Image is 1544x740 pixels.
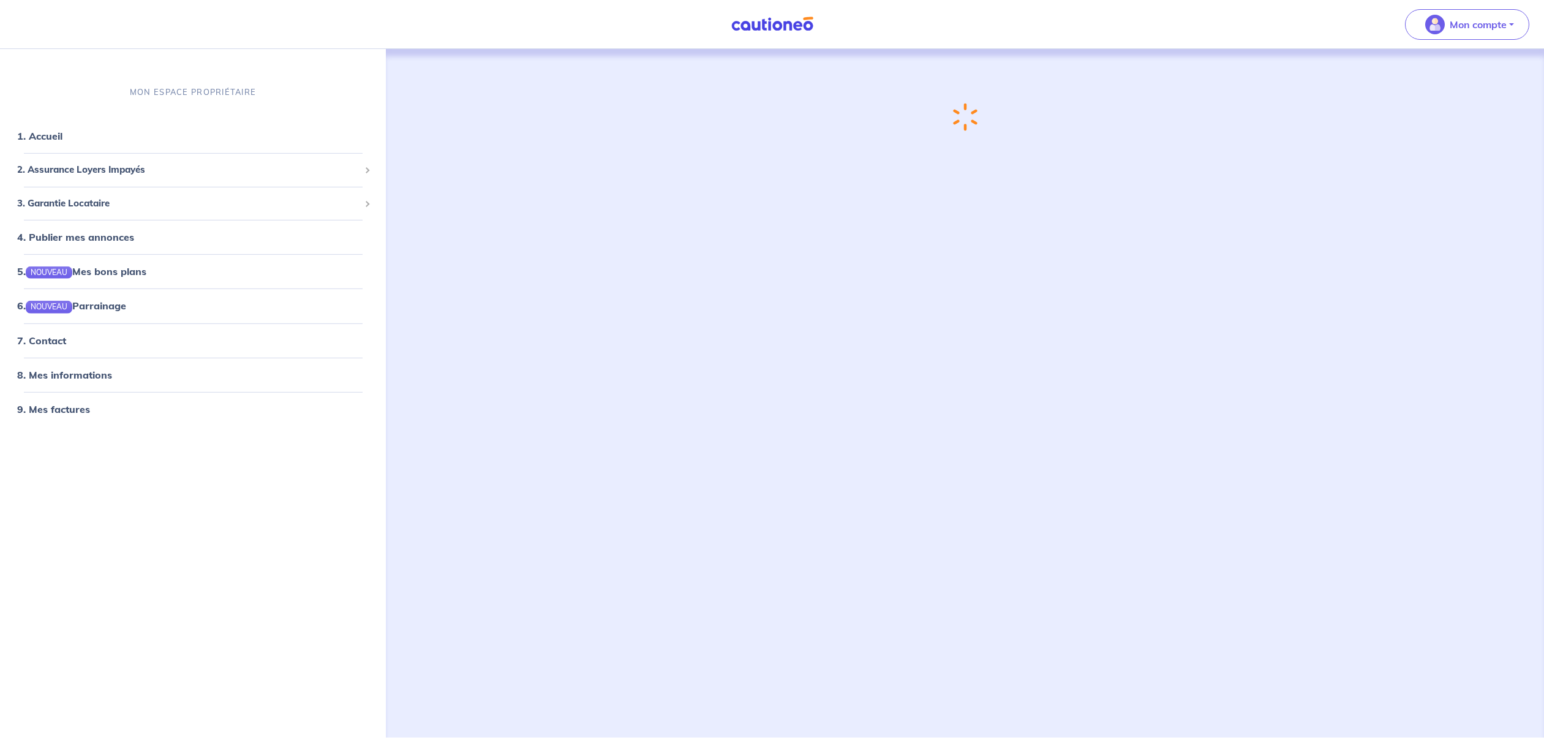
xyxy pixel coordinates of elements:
a: 5.NOUVEAUMes bons plans [17,265,146,277]
div: 8. Mes informations [5,362,381,387]
a: 9. Mes factures [17,402,90,415]
img: Cautioneo [726,17,818,32]
div: 7. Contact [5,328,381,352]
span: 2. Assurance Loyers Impayés [17,163,360,177]
span: 3. Garantie Locataire [17,197,360,211]
a: 1. Accueil [17,130,62,142]
div: 9. Mes factures [5,396,381,421]
div: 3. Garantie Locataire [5,192,381,216]
a: 4. Publier mes annonces [17,231,134,243]
img: loading-spinner [952,103,977,132]
div: 1. Accueil [5,124,381,148]
button: illu_account_valid_menu.svgMon compte [1405,9,1529,40]
a: 8. Mes informations [17,368,112,380]
p: Mon compte [1450,17,1507,32]
div: 6.NOUVEAUParrainage [5,293,381,318]
div: 5.NOUVEAUMes bons plans [5,259,381,284]
div: 4. Publier mes annonces [5,225,381,249]
a: 7. Contact [17,334,66,346]
a: 6.NOUVEAUParrainage [17,300,126,312]
p: MON ESPACE PROPRIÉTAIRE [130,86,256,98]
div: 2. Assurance Loyers Impayés [5,158,381,182]
img: illu_account_valid_menu.svg [1425,15,1445,34]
